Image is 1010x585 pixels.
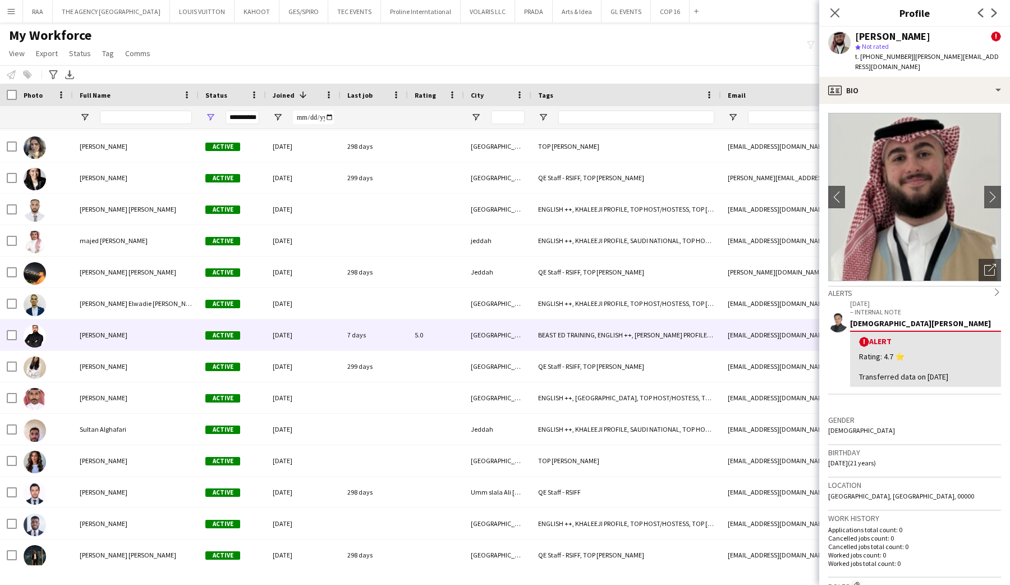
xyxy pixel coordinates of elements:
img: Crew avatar or photo [828,113,1001,281]
button: Open Filter Menu [538,112,548,122]
a: Status [65,46,95,61]
div: Jeddah [464,257,531,287]
div: [GEOGRAPHIC_DATA] [464,445,531,476]
span: majed [PERSON_NAME] [80,236,148,245]
div: [DATE] [266,477,341,508]
img: Mahmoud emad Hoota [24,199,46,222]
span: Active [205,520,240,528]
div: [GEOGRAPHIC_DATA] [464,319,531,350]
span: [DATE] (21 years) [828,459,876,467]
span: Active [205,205,240,214]
span: Tags [538,91,553,99]
div: TOP [PERSON_NAME] [531,445,721,476]
div: 298 days [341,131,408,162]
span: Active [205,363,240,371]
div: [PERSON_NAME][EMAIL_ADDRESS][PERSON_NAME][PERSON_NAME][DOMAIN_NAME] [721,162,945,193]
button: COP 16 [651,1,690,22]
div: [EMAIL_ADDRESS][DOMAIN_NAME] [721,477,945,508]
span: Comms [125,48,150,58]
img: Reena Chavda [24,357,46,379]
button: LOUIS VUITTON [170,1,235,22]
p: Applications total count: 0 [828,525,1001,534]
span: [PERSON_NAME] [80,519,127,528]
button: KAHOOT [235,1,279,22]
div: [DATE] [266,162,341,193]
span: Joined [273,91,295,99]
span: City [471,91,484,99]
div: [PERSON_NAME] [855,31,930,42]
span: Active [205,300,240,308]
img: Abdul Azeem Khan [24,545,46,568]
div: [DATE] [266,288,341,319]
div: [DATE] [266,540,341,570]
span: Active [205,237,240,245]
button: Open Filter Menu [728,112,738,122]
app-action-btn: Advanced filters [47,68,60,81]
button: VOLARIS LLC [461,1,515,22]
div: [DATE] [266,225,341,256]
div: [GEOGRAPHIC_DATA] [464,162,531,193]
input: Email Filter Input [748,111,939,124]
div: jeddah [464,225,531,256]
a: Export [31,46,62,61]
span: Active [205,426,240,434]
span: Rating [415,91,436,99]
div: [GEOGRAPHIC_DATA] [464,382,531,413]
img: Youssef Belamine [24,482,46,505]
div: QE Staff - RSIFF, TOP [PERSON_NAME] [531,540,721,570]
span: [PERSON_NAME] [80,142,127,150]
span: [PERSON_NAME] [PERSON_NAME] [80,205,176,213]
span: [PERSON_NAME] [PERSON_NAME] [80,268,176,276]
input: Tags Filter Input [558,111,714,124]
span: Status [205,91,227,99]
img: Sultan Alghafari [24,419,46,442]
div: ENGLISH ++, KHALEEJI PROFILE, SAUDI NATIONAL, TOP HOST/HOSTESS, TOP [PERSON_NAME] [531,414,721,445]
div: [PERSON_NAME][DOMAIN_NAME][EMAIL_ADDRESS][DOMAIN_NAME] [721,257,945,287]
div: [DATE] [266,508,341,539]
div: [DATE] [266,131,341,162]
a: Tag [98,46,118,61]
span: Email [728,91,746,99]
span: Active [205,331,240,340]
div: QE Staff - RSIFF, TOP [PERSON_NAME] [531,257,721,287]
button: Arts & Idea [553,1,602,22]
div: [GEOGRAPHIC_DATA] [464,540,531,570]
span: Full Name [80,91,111,99]
div: [DATE] [266,319,341,350]
img: Saad Alnami [24,388,46,410]
span: Sultan Alghafari [80,425,126,433]
button: Open Filter Menu [205,112,215,122]
span: [PERSON_NAME] [80,456,127,465]
button: TEC EVENTS [328,1,381,22]
a: View [4,46,29,61]
span: Active [205,268,240,277]
img: Abbas Abbas [24,514,46,536]
span: Active [205,488,240,497]
h3: Location [828,480,1001,490]
span: Active [205,394,240,403]
p: [DATE] [850,299,1001,308]
div: Jeddah [464,414,531,445]
div: 299 days [341,162,408,193]
div: [EMAIL_ADDRESS][DOMAIN_NAME] [721,194,945,225]
div: 298 days [341,477,408,508]
button: Proline Interntational [381,1,461,22]
button: Open Filter Menu [273,112,283,122]
span: [PERSON_NAME] [80,362,127,371]
div: QE Staff - RSIFF, TOP [PERSON_NAME] [531,351,721,382]
span: | [PERSON_NAME][EMAIL_ADDRESS][DOMAIN_NAME] [855,52,999,71]
div: 299 days [341,351,408,382]
span: Active [205,174,240,182]
div: QE Staff - RSIFF, TOP [PERSON_NAME] [531,162,721,193]
img: Osama Atipa [24,325,46,348]
div: ENGLISH ++, KHALEEJI PROFILE, TOP HOST/HOSTESS, TOP [PERSON_NAME] [531,508,721,539]
p: – INTERNAL NOTE [850,308,1001,316]
div: [EMAIL_ADDRESS][DOMAIN_NAME] [721,414,945,445]
img: Manpreet singh Kainth [24,262,46,285]
div: [GEOGRAPHIC_DATA] [464,194,531,225]
div: [EMAIL_ADDRESS][DOMAIN_NAME] [721,225,945,256]
span: [PERSON_NAME] [80,331,127,339]
h3: Birthday [828,447,1001,458]
div: 298 days [341,540,408,570]
div: [EMAIL_ADDRESS][DOMAIN_NAME] [721,445,945,476]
